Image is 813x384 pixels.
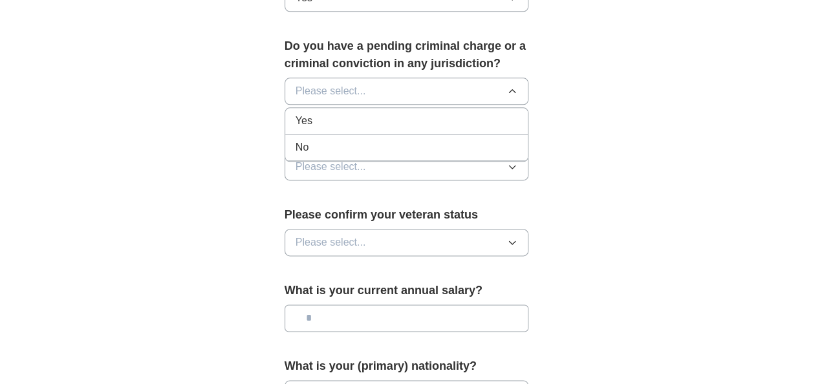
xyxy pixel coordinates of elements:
[285,282,529,299] label: What is your current annual salary?
[285,229,529,256] button: Please select...
[285,78,529,105] button: Please select...
[296,83,366,99] span: Please select...
[285,153,529,180] button: Please select...
[296,159,366,175] span: Please select...
[285,357,529,375] label: What is your (primary) nationality?
[296,140,309,155] span: No
[296,235,366,250] span: Please select...
[296,113,312,129] span: Yes
[285,37,529,72] label: Do you have a pending criminal charge or a criminal conviction in any jurisdiction?
[285,206,529,224] label: Please confirm your veteran status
